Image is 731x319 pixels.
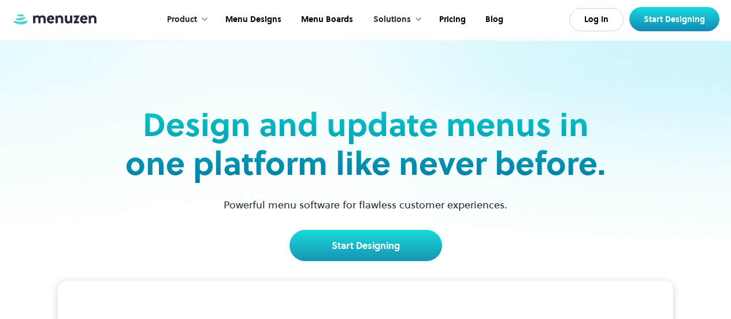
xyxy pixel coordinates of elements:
[474,2,512,38] a: Blog
[569,8,624,31] a: Log In
[209,197,522,212] p: Powerful menu software for flawless customer experiences.
[290,230,442,261] a: Start Designing
[629,7,719,31] a: Start Designing
[290,2,362,38] a: Menu Boards
[362,2,428,38] div: Solutions
[214,2,290,38] a: Menu Designs
[155,2,214,38] div: Product
[428,2,474,38] a: Pricing
[167,13,197,26] div: Product
[122,105,610,183] h2: Design and update menus in one platform like never before.
[373,13,411,26] div: Solutions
